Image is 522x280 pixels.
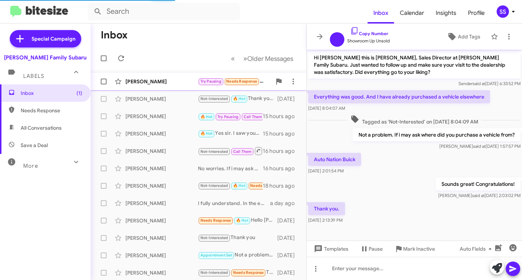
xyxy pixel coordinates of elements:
[244,114,262,119] span: Call Them
[270,200,301,207] div: a day ago
[458,30,480,43] span: Add Tags
[226,79,257,84] span: Needs Response
[436,177,521,191] p: Sounds great! Congratulations!
[10,30,81,47] a: Special Campaign
[125,165,198,172] div: [PERSON_NAME]
[308,217,343,223] span: [DATE] 2:13:39 PM
[460,242,494,255] span: Auto Fields
[125,200,198,207] div: [PERSON_NAME]
[472,193,485,198] span: said at
[23,73,44,79] span: Labels
[125,95,198,103] div: [PERSON_NAME]
[243,54,247,63] span: »
[125,78,198,85] div: [PERSON_NAME]
[217,114,239,119] span: Try Pausing
[88,3,240,20] input: Search
[198,234,277,242] div: Thank you
[369,242,383,255] span: Pause
[277,234,301,242] div: [DATE]
[21,107,82,114] span: Needs Response
[250,183,281,188] span: Needs Response
[263,165,301,172] div: 16 hours ago
[198,251,277,259] div: Not a problem. I know you said you are waiting a bit for your wife to look. We have the lowest ra...
[348,115,481,125] span: Tagged as 'Not-Interested' on [DATE] 8:04:09 AM
[462,3,490,24] a: Profile
[439,143,521,149] span: [PERSON_NAME] [DATE] 1:57:57 PM
[490,5,514,18] button: SS
[354,242,389,255] button: Pause
[125,217,198,224] div: [PERSON_NAME]
[125,130,198,137] div: [PERSON_NAME]
[394,3,430,24] a: Calendar
[200,79,221,84] span: Try Pausing
[459,81,521,86] span: Sender [DATE] 6:33:52 PM
[347,37,390,45] span: Showroom Up Unsold
[277,217,301,224] div: [DATE]
[32,35,75,42] span: Special Campaign
[236,218,248,223] span: 🔥 Hot
[200,131,213,136] span: 🔥 Hot
[198,216,277,225] div: Hello [PERSON_NAME], I have possibly been thinking of a CPO Crosstrek ..I am [DEMOGRAPHIC_DATA], ...
[200,253,232,258] span: Appointment Set
[200,218,231,223] span: Needs Response
[497,5,509,18] div: SS
[198,165,263,172] div: No worries. If i may ask why were you pausing your search?
[233,149,252,154] span: Call Them
[239,51,298,66] button: Next
[198,112,263,121] div: Inbound Call
[308,105,345,111] span: [DATE] 8:04:07 AM
[21,124,62,131] span: All Conversations
[353,128,521,141] p: Not a problem. If i may ask where did you purchase a vehicle from?
[198,200,270,207] div: I fully understand. In the end you are trying to get to a specific payment. We might be able to g...
[430,3,462,24] a: Insights
[23,163,38,169] span: More
[125,147,198,155] div: [PERSON_NAME]
[200,96,228,101] span: Not-Interested
[200,183,228,188] span: Not-Interested
[125,252,198,259] div: [PERSON_NAME]
[277,252,301,259] div: [DATE]
[198,181,263,190] div: Thanks you too
[473,143,486,149] span: said at
[350,31,388,36] a: Copy Number
[308,90,490,103] p: Everything was good. And I have already purchased a vehicle elsewhere
[438,193,521,198] span: [PERSON_NAME] [DATE] 2:03:02 PM
[277,95,301,103] div: [DATE]
[308,51,521,79] p: Hi [PERSON_NAME] this is [PERSON_NAME], Sales Director at [PERSON_NAME] Family Subaru. Just wante...
[125,113,198,120] div: [PERSON_NAME]
[101,29,128,41] h1: Inbox
[233,96,245,101] span: 🔥 Hot
[277,269,301,276] div: [DATE]
[247,55,293,63] span: Older Messages
[4,54,87,61] div: [PERSON_NAME] Family Subaru
[368,3,394,24] a: Inbox
[389,242,441,255] button: Mark Inactive
[308,202,345,215] p: Thank you.
[198,129,263,138] div: Yes sir. I saw you called LuLu will give you a call back shortly finishing up with her customer
[200,149,228,154] span: Not-Interested
[125,269,198,276] div: [PERSON_NAME]
[198,146,263,155] div: Inbound Call
[200,114,213,119] span: 🔥 Hot
[125,182,198,189] div: [PERSON_NAME]
[233,183,245,188] span: 🔥 Hot
[198,95,277,103] div: Thank you.
[227,51,298,66] nav: Page navigation example
[200,270,228,275] span: Not-Interested
[263,147,301,155] div: 16 hours ago
[125,234,198,242] div: [PERSON_NAME]
[231,54,235,63] span: «
[200,235,228,240] span: Not-Interested
[308,153,361,166] p: Auto Nation Buick
[198,77,272,85] div: Hi [PERSON_NAME]- Sorry I'm just getting back to you. Thanks for the info on your new inventory. ...
[76,89,82,97] span: (1)
[439,30,487,43] button: Add Tags
[263,130,301,137] div: 15 hours ago
[308,168,344,174] span: [DATE] 2:01:54 PM
[403,242,435,255] span: Mark Inactive
[233,270,264,275] span: Needs Response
